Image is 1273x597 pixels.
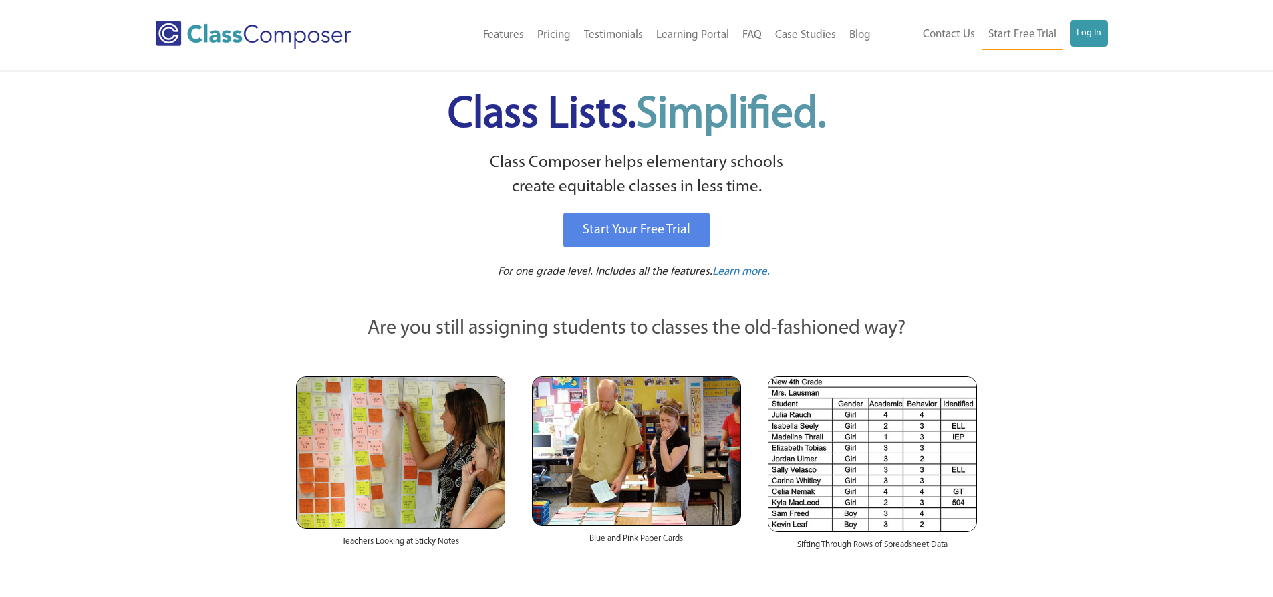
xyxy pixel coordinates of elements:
a: Features [476,21,531,50]
a: Pricing [531,21,577,50]
a: Blog [843,21,877,50]
p: Are you still assigning students to classes the old-fashioned way? [296,314,978,344]
img: Spreadsheets [768,376,977,532]
a: Contact Us [916,20,982,49]
a: Start Free Trial [982,20,1063,50]
a: FAQ [736,21,768,50]
img: Class Composer [156,21,351,49]
span: Class Lists. [448,94,826,137]
span: Simplified. [636,94,826,137]
img: Blue and Pink Paper Cards [532,376,741,525]
a: Learn more. [712,264,770,281]
a: Start Your Free Trial [563,213,710,247]
p: Class Composer helps elementary schools create equitable classes in less time. [294,151,980,200]
span: For one grade level. Includes all the features. [498,266,712,277]
nav: Header Menu [877,20,1108,50]
a: Testimonials [577,21,650,50]
img: Teachers Looking at Sticky Notes [296,376,505,529]
a: Log In [1070,20,1108,47]
span: Learn more. [712,266,770,277]
div: Teachers Looking at Sticky Notes [296,529,505,561]
a: Case Studies [768,21,843,50]
nav: Header Menu [406,21,877,50]
div: Blue and Pink Paper Cards [532,526,741,558]
div: Sifting Through Rows of Spreadsheet Data [768,532,977,564]
a: Learning Portal [650,21,736,50]
span: Start Your Free Trial [583,223,690,237]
